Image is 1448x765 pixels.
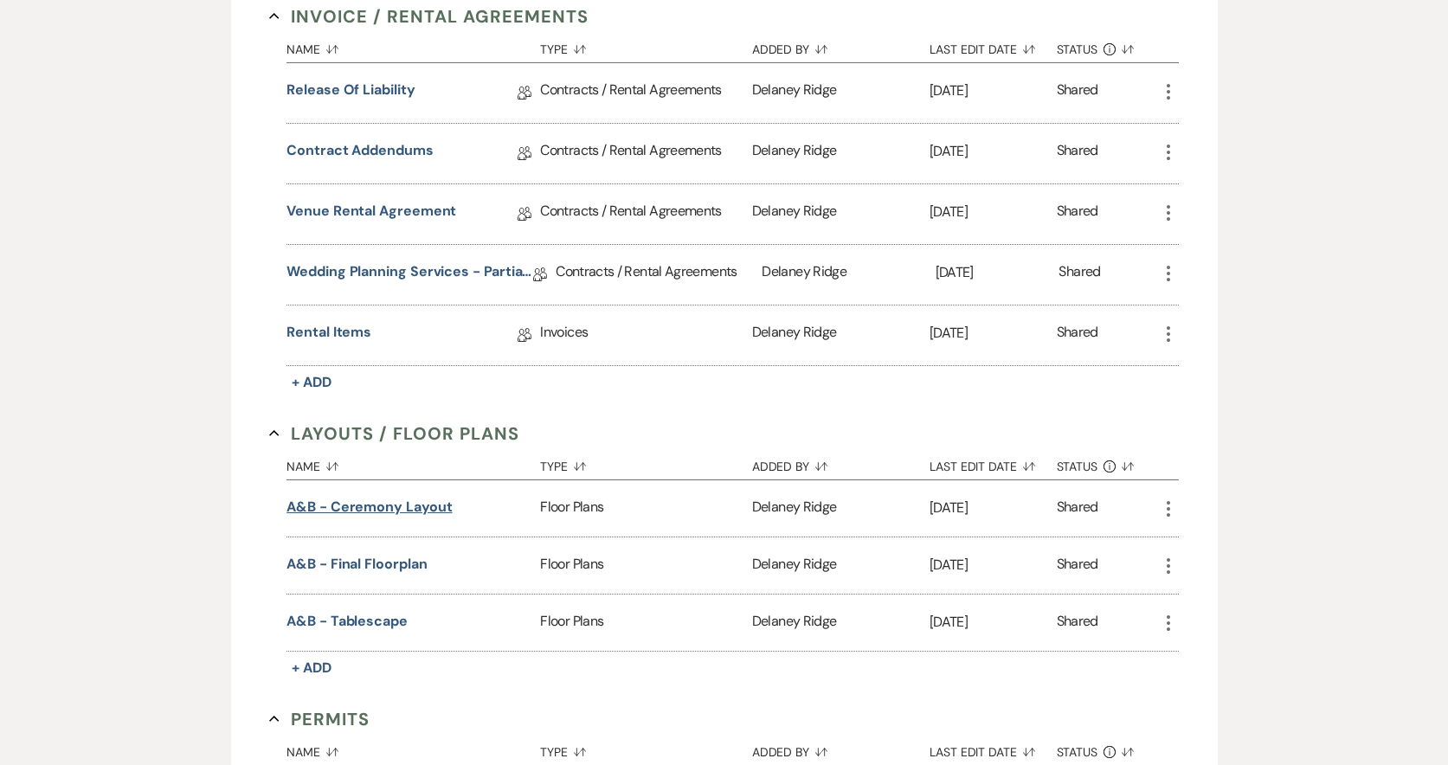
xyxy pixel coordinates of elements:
[286,497,452,517] button: A&B - Ceremony Layout
[1059,261,1100,288] div: Shared
[540,732,751,765] button: Type
[1057,322,1098,349] div: Shared
[286,322,371,349] a: Rental Items
[1057,201,1098,228] div: Shared
[752,732,930,765] button: Added By
[540,63,751,123] div: Contracts / Rental Agreements
[269,706,370,732] button: Permits
[930,554,1057,576] p: [DATE]
[286,732,540,765] button: Name
[752,184,930,244] div: Delaney Ridge
[930,611,1057,633] p: [DATE]
[556,245,762,305] div: Contracts / Rental Agreements
[930,80,1057,102] p: [DATE]
[1057,140,1098,167] div: Shared
[269,421,519,447] button: Layouts / Floor Plans
[752,537,930,594] div: Delaney Ridge
[752,447,930,479] button: Added By
[752,480,930,537] div: Delaney Ridge
[1057,554,1098,577] div: Shared
[286,370,337,395] button: + Add
[752,29,930,62] button: Added By
[540,595,751,651] div: Floor Plans
[540,184,751,244] div: Contracts / Rental Agreements
[540,447,751,479] button: Type
[286,447,540,479] button: Name
[286,261,533,288] a: Wedding Planning Services - Partial Planning
[286,656,337,680] button: + Add
[286,140,434,167] a: Contract Addendums
[1057,732,1158,765] button: Status
[540,305,751,365] div: Invoices
[930,322,1057,344] p: [DATE]
[286,29,540,62] button: Name
[752,63,930,123] div: Delaney Ridge
[292,659,331,677] span: + Add
[930,140,1057,163] p: [DATE]
[930,29,1057,62] button: Last Edit Date
[269,3,589,29] button: Invoice / Rental Agreements
[752,124,930,183] div: Delaney Ridge
[540,29,751,62] button: Type
[752,305,930,365] div: Delaney Ridge
[1057,29,1158,62] button: Status
[286,80,415,106] a: Release Of Liability
[286,554,427,575] button: A&B - Final Floorplan
[762,245,935,305] div: Delaney Ridge
[540,124,751,183] div: Contracts / Rental Agreements
[752,595,930,651] div: Delaney Ridge
[292,373,331,391] span: + Add
[1057,460,1098,472] span: Status
[1057,746,1098,758] span: Status
[1057,80,1098,106] div: Shared
[1057,611,1098,634] div: Shared
[1057,43,1098,55] span: Status
[930,201,1057,223] p: [DATE]
[286,611,408,632] button: A&B - Tablescape
[930,447,1057,479] button: Last Edit Date
[936,261,1059,284] p: [DATE]
[930,732,1057,765] button: Last Edit Date
[1057,497,1098,520] div: Shared
[540,537,751,594] div: Floor Plans
[1057,447,1158,479] button: Status
[540,480,751,537] div: Floor Plans
[930,497,1057,519] p: [DATE]
[286,201,456,228] a: Venue Rental Agreement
